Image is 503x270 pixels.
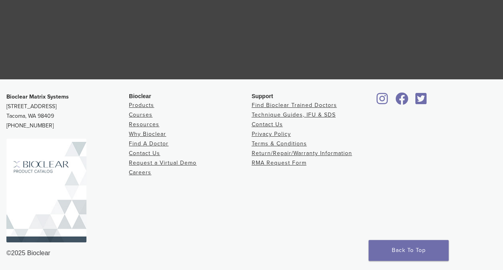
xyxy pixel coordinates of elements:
[252,159,307,166] a: RMA Request Form
[252,131,291,137] a: Privacy Policy
[6,93,69,100] strong: Bioclear Matrix Systems
[252,140,307,147] a: Terms & Conditions
[129,140,168,147] a: Find A Doctor
[413,97,429,105] a: Bioclear
[129,93,151,99] span: Bioclear
[129,131,166,137] a: Why Bioclear
[252,121,283,128] a: Contact Us
[129,169,151,176] a: Careers
[369,240,449,261] a: Back To Top
[6,139,86,242] img: Bioclear
[129,121,159,128] a: Resources
[129,102,154,109] a: Products
[6,92,129,131] p: [STREET_ADDRESS] Tacoma, WA 98409 [PHONE_NUMBER]
[6,248,497,258] div: ©2025 Bioclear
[252,111,336,118] a: Technique Guides, IFU & SDS
[393,97,411,105] a: Bioclear
[374,97,391,105] a: Bioclear
[129,159,196,166] a: Request a Virtual Demo
[129,111,152,118] a: Courses
[252,93,273,99] span: Support
[129,150,160,157] a: Contact Us
[252,102,337,109] a: Find Bioclear Trained Doctors
[252,150,352,157] a: Return/Repair/Warranty Information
